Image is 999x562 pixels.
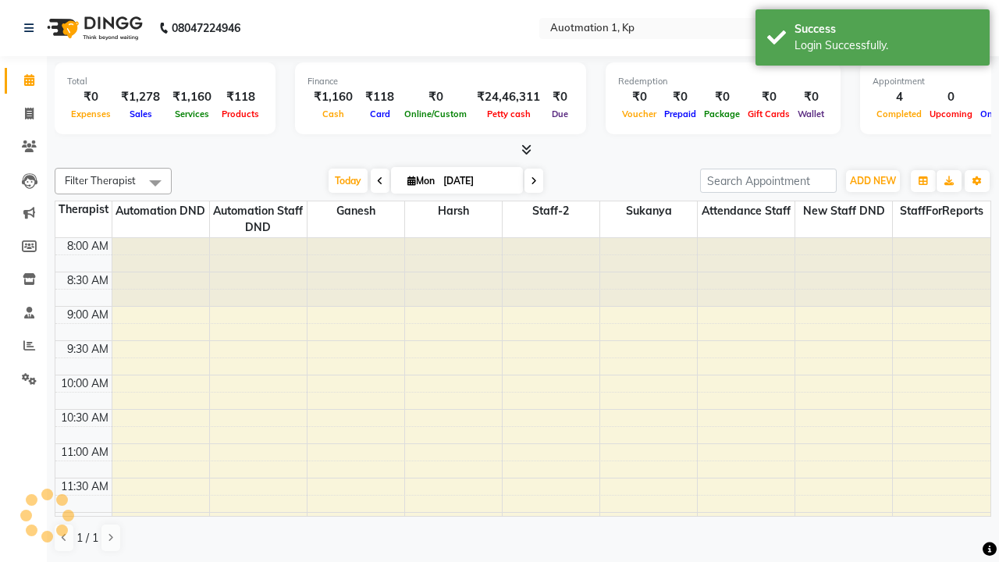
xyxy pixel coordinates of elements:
[64,341,112,357] div: 9:30 AM
[65,174,136,187] span: Filter Therapist
[744,88,794,106] div: ₹0
[400,108,471,119] span: Online/Custom
[846,170,900,192] button: ADD NEW
[172,6,240,50] b: 08047224946
[546,88,574,106] div: ₹0
[405,201,502,221] span: Harsh
[308,88,359,106] div: ₹1,160
[600,201,697,221] span: Sukanya
[210,201,307,237] span: Automation Staff DND
[795,201,892,221] span: New Staff DND
[548,108,572,119] span: Due
[618,88,660,106] div: ₹0
[59,513,112,529] div: 12:00 PM
[795,37,978,54] div: Login Successfully.
[64,307,112,323] div: 9:00 AM
[483,108,535,119] span: Petty cash
[58,375,112,392] div: 10:00 AM
[64,272,112,289] div: 8:30 AM
[218,108,263,119] span: Products
[700,88,744,106] div: ₹0
[112,201,209,221] span: Automation DND
[698,201,795,221] span: Attendance Staff
[503,201,599,221] span: Staff-2
[700,108,744,119] span: Package
[471,88,546,106] div: ₹24,46,311
[660,88,700,106] div: ₹0
[618,75,828,88] div: Redemption
[329,169,368,193] span: Today
[308,75,574,88] div: Finance
[660,108,700,119] span: Prepaid
[926,88,976,106] div: 0
[873,108,926,119] span: Completed
[850,175,896,187] span: ADD NEW
[893,201,990,221] span: StaffForReports
[400,88,471,106] div: ₹0
[439,169,517,193] input: 2025-09-01
[366,108,394,119] span: Card
[744,108,794,119] span: Gift Cards
[126,108,156,119] span: Sales
[794,88,828,106] div: ₹0
[404,175,439,187] span: Mon
[218,88,263,106] div: ₹118
[166,88,218,106] div: ₹1,160
[67,108,115,119] span: Expenses
[55,201,112,218] div: Therapist
[794,108,828,119] span: Wallet
[76,530,98,546] span: 1 / 1
[873,88,926,106] div: 4
[115,88,166,106] div: ₹1,278
[64,238,112,254] div: 8:00 AM
[58,410,112,426] div: 10:30 AM
[58,444,112,461] div: 11:00 AM
[700,169,837,193] input: Search Appointment
[40,6,147,50] img: logo
[58,478,112,495] div: 11:30 AM
[318,108,348,119] span: Cash
[795,21,978,37] div: Success
[308,201,404,221] span: Ganesh
[618,108,660,119] span: Voucher
[359,88,400,106] div: ₹118
[67,88,115,106] div: ₹0
[67,75,263,88] div: Total
[926,108,976,119] span: Upcoming
[171,108,213,119] span: Services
